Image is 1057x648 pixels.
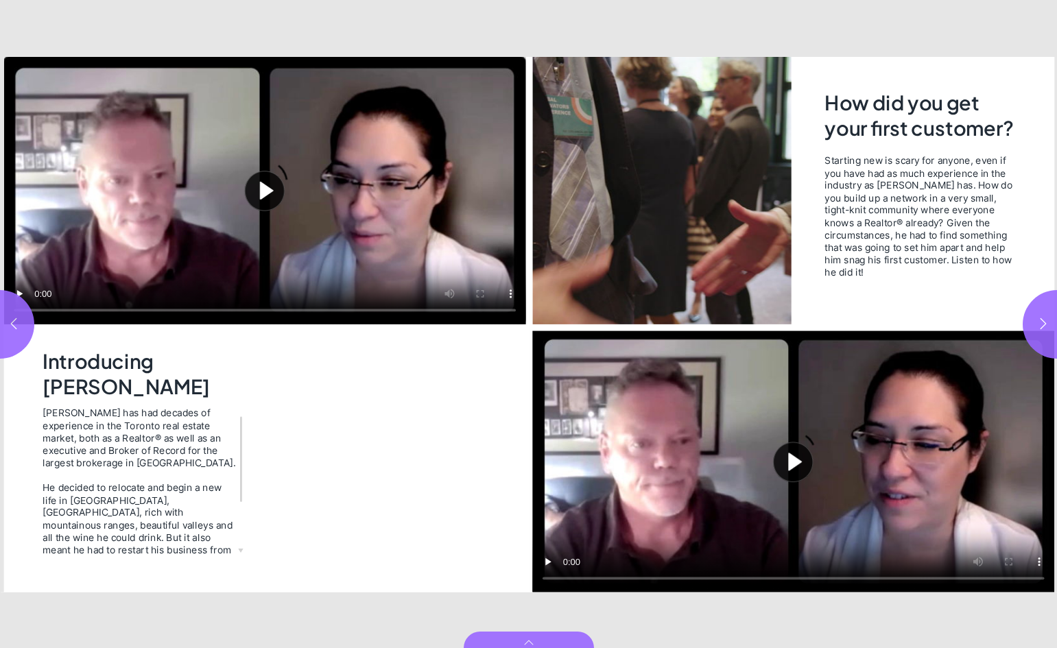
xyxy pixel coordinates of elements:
[43,481,237,618] div: He decided to relocate and begin a new life in [GEOGRAPHIC_DATA], [GEOGRAPHIC_DATA], rich with mo...
[824,154,1012,278] span: Starting new is scary for anyone, even if you have had as much experience in the industry as [PER...
[43,407,237,469] div: [PERSON_NAME] has had decades of experience in the Toronto real estate market, both as a Realtor®...
[824,90,1015,144] h2: How did you get your first customer?
[43,348,240,397] h2: Introducing [PERSON_NAME]
[1,57,529,592] section: Page 2
[529,57,1057,592] section: Page 3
